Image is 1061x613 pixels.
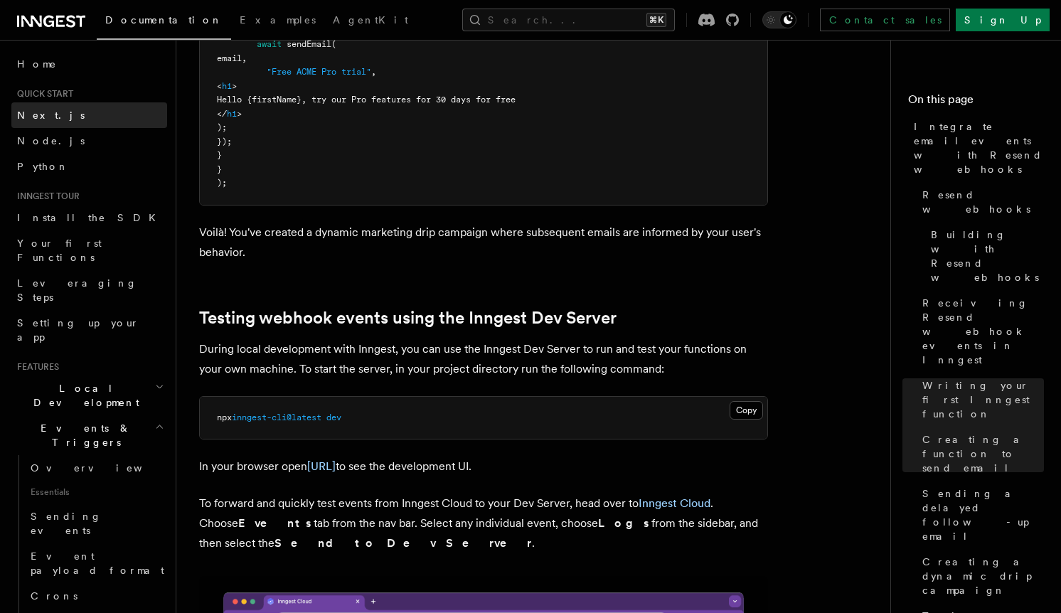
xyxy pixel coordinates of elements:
[11,415,167,455] button: Events & Triggers
[307,459,336,473] a: [URL]
[11,310,167,350] a: Setting up your app
[17,277,137,303] span: Leveraging Steps
[17,161,69,172] span: Python
[639,496,710,510] a: Inngest Cloud
[17,135,85,146] span: Node.js
[922,432,1044,475] span: Creating a function to send email
[31,462,177,474] span: Overview
[17,110,85,121] span: Next.js
[274,536,532,550] strong: Send to Dev Server
[326,412,341,422] span: dev
[820,9,950,31] a: Contact sales
[217,178,227,188] span: );
[11,154,167,179] a: Python
[232,412,321,422] span: inngest-cli@latest
[25,543,167,583] a: Event payload format
[267,67,371,77] span: "Free ACME Pro trial"
[217,164,222,174] span: }
[199,308,617,328] a: Testing webhook events using the Inngest Dev Server
[227,109,237,119] span: h1
[25,503,167,543] a: Sending events
[917,182,1044,222] a: Resend webhooks
[11,128,167,154] a: Node.js
[11,51,167,77] a: Home
[31,511,102,536] span: Sending events
[922,378,1044,421] span: Writing your first Inngest function
[199,494,768,553] p: To forward and quickly test events from Inngest Cloud to your Dev Server, head over to . Choose t...
[598,516,651,530] strong: Logs
[917,481,1044,549] a: Sending a delayed follow-up email
[240,14,316,26] span: Examples
[646,13,666,27] kbd: ⌘K
[371,67,376,77] span: ,
[762,11,796,28] button: Toggle dark mode
[11,102,167,128] a: Next.js
[914,119,1044,176] span: Integrate email events with Resend webhooks
[730,401,763,420] button: Copy
[925,222,1044,290] a: Building with Resend webhooks
[17,238,102,263] span: Your first Functions
[31,550,164,576] span: Event payload format
[217,412,232,422] span: npx
[908,114,1044,182] a: Integrate email events with Resend webhooks
[922,296,1044,367] span: Receiving Resend webhook events in Inngest
[105,14,223,26] span: Documentation
[917,427,1044,481] a: Creating a function to send email
[11,381,155,410] span: Local Development
[11,191,80,202] span: Inngest tour
[931,228,1044,284] span: Building with Resend webhooks
[11,421,155,449] span: Events & Triggers
[11,361,59,373] span: Features
[231,4,324,38] a: Examples
[25,583,167,609] a: Crons
[217,122,227,132] span: );
[242,53,247,63] span: ,
[25,481,167,503] span: Essentials
[199,223,768,262] p: Voilà! You've created a dynamic marketing drip campaign where subsequent emails are informed by y...
[217,95,516,105] span: Hello {firstName}, try our Pro features for 30 days for free
[217,53,242,63] span: email
[232,81,237,91] span: >
[17,57,57,71] span: Home
[922,555,1044,597] span: Creating a dynamic drip campaign
[257,39,282,49] span: await
[11,375,167,415] button: Local Development
[31,590,78,602] span: Crons
[331,39,336,49] span: (
[917,549,1044,603] a: Creating a dynamic drip campaign
[17,212,164,223] span: Install the SDK
[238,516,314,530] strong: Events
[199,339,768,379] p: During local development with Inngest, you can use the Inngest Dev Server to run and test your fu...
[333,14,408,26] span: AgentKit
[956,9,1050,31] a: Sign Up
[199,457,768,476] p: In your browser open to see the development UI.
[11,230,167,270] a: Your first Functions
[324,4,417,38] a: AgentKit
[17,317,139,343] span: Setting up your app
[922,486,1044,543] span: Sending a delayed follow-up email
[917,373,1044,427] a: Writing your first Inngest function
[217,81,222,91] span: <
[217,150,222,160] span: }
[237,109,242,119] span: >
[917,290,1044,373] a: Receiving Resend webhook events in Inngest
[11,270,167,310] a: Leveraging Steps
[287,39,331,49] span: sendEmail
[97,4,231,40] a: Documentation
[922,188,1044,216] span: Resend webhooks
[217,109,227,119] span: </
[222,81,232,91] span: h1
[462,9,675,31] button: Search...⌘K
[908,91,1044,114] h4: On this page
[11,88,73,100] span: Quick start
[217,137,232,146] span: });
[25,455,167,481] a: Overview
[11,205,167,230] a: Install the SDK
